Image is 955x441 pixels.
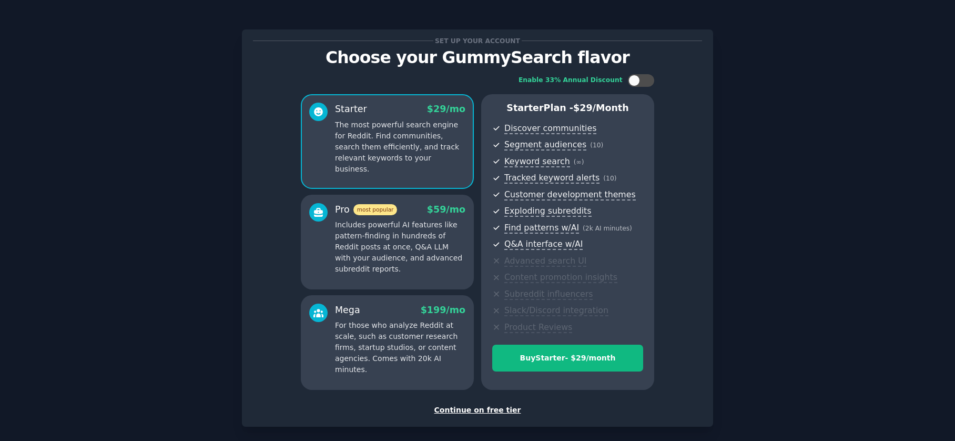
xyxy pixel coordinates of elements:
p: Includes powerful AI features like pattern-finding in hundreds of Reddit posts at once, Q&A LLM w... [335,219,465,275]
span: ( 10 ) [590,142,603,149]
div: Buy Starter - $ 29 /month [493,353,643,364]
span: Product Reviews [504,322,572,333]
span: Keyword search [504,156,570,167]
span: Tracked keyword alerts [504,173,600,184]
p: For those who analyze Reddit at scale, such as customer research firms, startup studios, or conte... [335,320,465,375]
span: $ 59 /mo [427,204,465,215]
span: Find patterns w/AI [504,223,579,234]
p: The most powerful search engine for Reddit. Find communities, search them efficiently, and track ... [335,119,465,175]
span: Subreddit influencers [504,289,593,300]
div: Continue on free tier [253,405,702,416]
span: ( 10 ) [603,175,616,182]
div: Starter [335,103,367,116]
div: Enable 33% Annual Discount [519,76,623,85]
span: Q&A interface w/AI [504,239,583,250]
p: Choose your GummySearch flavor [253,48,702,67]
span: Exploding subreddits [504,206,591,217]
span: $ 199 /mo [421,305,465,315]
span: Discover communities [504,123,596,134]
span: $ 29 /month [573,103,629,113]
span: $ 29 /mo [427,104,465,114]
span: Customer development themes [504,189,636,201]
span: Slack/Discord integration [504,305,608,316]
span: Segment audiences [504,139,586,151]
div: Mega [335,304,360,317]
button: BuyStarter- $29/month [492,345,643,372]
p: Starter Plan - [492,102,643,115]
span: Set up your account [433,35,522,46]
span: Advanced search UI [504,256,586,267]
div: Pro [335,203,397,216]
span: ( ∞ ) [574,158,584,166]
span: most popular [353,204,398,215]
span: Content promotion insights [504,272,617,283]
span: ( 2k AI minutes ) [583,225,632,232]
